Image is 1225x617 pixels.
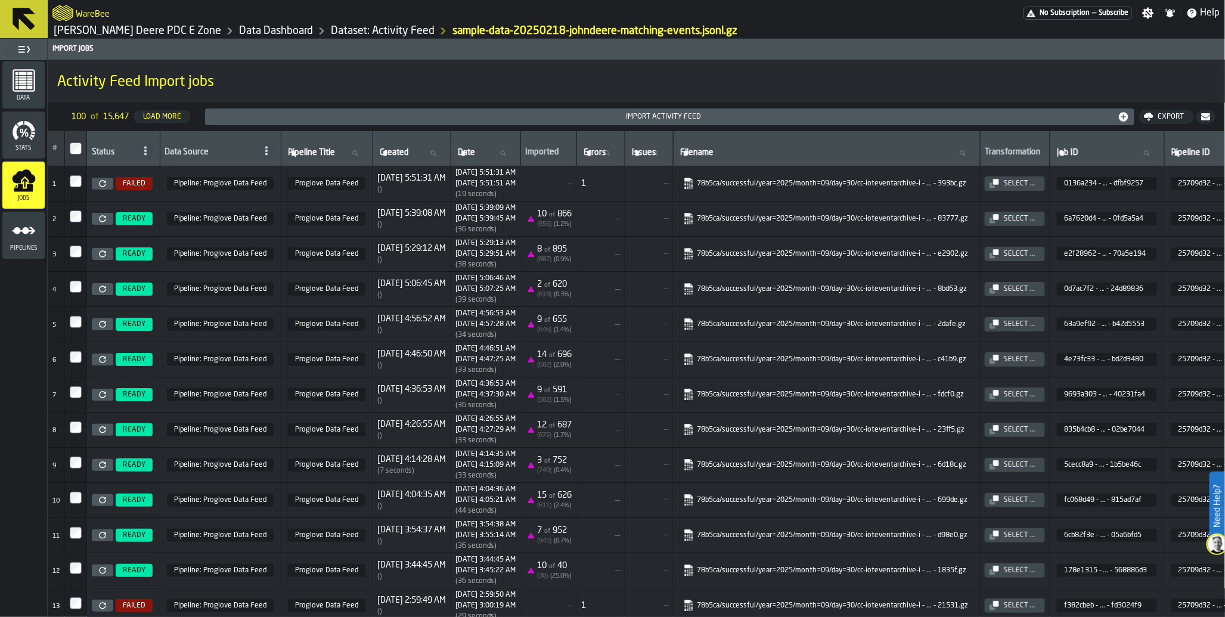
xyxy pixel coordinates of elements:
[54,24,221,38] a: link-to-/wh/i/9d85c013-26f4-4c06-9c7d-6d35b33af13a
[683,283,968,295] a: link-to-https://s3.eu-west-1.amazonaws.com/import.app.warebee.com/0d7ac7f2-89c3-4742-a859-66ce24d...
[377,291,446,299] div: Time between creation and start (import delay / Re-Import)
[1057,148,1079,157] span: label
[1057,564,1157,577] span: 178e1315-0524-4242-851f-c061568886d3
[537,350,572,359] div: 14 696
[52,322,56,328] span: 5
[985,387,1045,402] button: button-Select ...
[999,179,1040,188] div: Select ...
[680,527,973,544] span: 78b5ca/successful/year=2025/month=09/day=30/cc-ioteventarchive-ingestion-4-2025-09-30-01-39-12-13...
[537,244,567,254] div: 8 895
[455,169,516,177] div: Started at 1759204291552
[985,423,1045,437] button: button-Select ...
[113,599,155,612] a: FAILED
[113,353,155,366] a: READY
[378,145,446,161] input: label
[1064,179,1148,188] span: 0136a234 - ... - dfbf9257
[985,563,1045,578] button: button-Select ...
[455,190,516,199] div: Import duration (start to completion)
[70,421,82,433] input: InputCheckbox-label-react-aria7747381148-:r2m:
[377,326,446,334] div: Time between creation and start (import delay / Re-Import)
[57,73,214,92] span: Activity Feed Import jobs
[103,112,129,122] span: 15,647
[1099,9,1129,17] span: Subscribe
[52,287,56,293] span: 4
[630,145,668,161] input: label
[526,147,572,159] div: Imported
[1137,7,1159,19] label: button-toggle-Settings
[167,599,274,612] span: 25709d32-a551-401f-a6ba-e9090b2c9755
[288,247,365,261] span: Proglove Data Feed
[377,221,446,229] div: Time between creation and start (import delay / Re-Import)
[288,599,365,612] span: Proglove Data Feed
[70,175,82,187] input: InputCheckbox-label-react-aria7747381148-:r2f:
[455,215,516,223] div: Completed at 1759203585718
[70,210,82,222] input: InputCheckbox-label-react-aria7747381148-:r2g:
[57,70,1215,73] h2: Sub Title
[985,458,1045,472] button: button-Select ...
[113,318,155,331] a: READY
[113,458,155,472] a: READY
[48,39,1225,60] header: Import Jobs
[456,145,516,161] input: label
[1172,148,1211,157] span: label
[680,457,973,473] span: 78b5ca/successful/year=2025/month=09/day=30/cc-ioteventarchive-ingestion-4-2025-09-30-01-59-05-35...
[1159,7,1181,19] label: button-toggle-Notifications
[70,492,82,504] label: InputCheckbox-label-react-aria7747381148-:r2o:
[123,355,145,364] span: READY
[683,248,968,260] a: link-to-https://s3.eu-west-1.amazonaws.com/import.app.warebee.com/e2f28962-0c56-48bd-ae68-0a7f70a...
[62,107,200,126] div: ButtonLoadMore-Load More-Prev-First-Last
[288,283,365,296] span: Proglove Data Feed
[2,41,45,58] label: button-toggle-Toggle Full Menu
[680,281,973,297] span: 78b5ca/successful/year=2025/month=09/day=30/cc-ioteventarchive-ingestion-4-2025-09-30-02-51-20-37...
[2,145,45,151] span: Stats
[167,283,274,296] span: 25709d32-a551-401f-a6ba-e9090b2c9755
[554,292,571,298] span: ( 0.3 %)
[680,562,973,579] span: 78b5ca/successful/year=2025/month=09/day=30/cc-ioteventarchive-ingestion-4-2025-09-30-01-29-14-e1...
[1055,145,1159,161] input: label
[2,61,45,109] li: menu Data
[581,355,620,364] span: —
[52,144,57,153] span: #
[123,531,145,540] span: READY
[554,256,571,263] span: ( 0.9 %)
[985,247,1045,261] button: button-Select ...
[581,249,620,259] span: —
[680,421,973,438] span: 78b5ca/successful/year=2025/month=09/day=30/cc-ioteventarchive-ingestion-4-2025-09-30-02-11-30-98...
[70,246,82,258] label: InputCheckbox-label-react-aria7747381148-:r2h:
[377,361,446,370] div: Time between creation and start (import delay / Re-Import)
[167,353,274,366] span: 25709d32-a551-401f-a6ba-e9090b2c9755
[123,320,145,328] span: READY
[70,316,82,328] label: InputCheckbox-label-react-aria7747381148-:r2j:
[70,281,82,293] input: InputCheckbox-label-react-aria7747381148-:r2i:
[123,461,145,469] span: READY
[581,284,620,294] span: —
[537,327,551,333] span: ( 646 )
[377,314,446,324] span: [DATE] 4:56:52 AM
[123,496,145,504] span: READY
[680,351,973,368] span: 78b5ca/successful/year=2025/month=09/day=30/cc-ioteventarchive-ingestion-4-2025-09-30-02-31-25-f5...
[1057,247,1157,261] span: e2f28962-0c56-48bd-ae68-0a7f70a5e194
[167,212,274,225] span: 25709d32-a551-401f-a6ba-e9090b2c9755
[288,529,365,542] span: Proglove Data Feed
[544,247,550,253] span: of
[683,178,968,190] a: link-to-https://s3.eu-west-1.amazonaws.com/import.app.warebee.com/0136a234-7515-4f55-a568-abf7dfb...
[167,318,274,331] span: 25709d32-a551-401f-a6ba-e9090b2c9755
[1057,529,1157,542] span: 6cb82f3e-5580-43dd-8522-69b205a6bfd5
[525,179,572,188] span: —
[537,221,551,228] span: ( 856 )
[455,355,516,364] div: Completed at 1759200445318
[1064,250,1148,258] span: e2f28962 - ... - 70a5e194
[985,528,1045,542] button: button-Select ...
[680,246,973,262] span: 78b5ca/successful/year=2025/month=09/day=30/cc-ioteventarchive-ingestion-4-2025-09-30-03-13-45-a4...
[123,390,145,399] span: READY
[999,390,1040,399] div: Select ...
[629,355,668,364] span: —
[167,423,274,436] span: 25709d32-a551-401f-a6ba-e9090b2c9755
[91,112,98,122] span: of
[999,426,1040,434] div: Select ...
[537,280,567,289] div: 2 620
[1057,318,1157,331] span: 63a9ef92-9166-4941-b9b0-0f6bb42d5553
[2,245,45,252] span: Pipelines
